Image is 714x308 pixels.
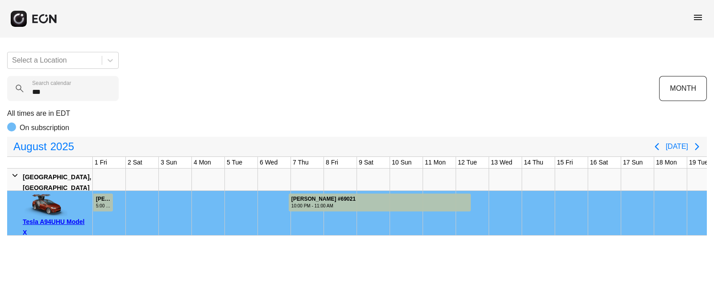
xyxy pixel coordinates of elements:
[12,138,49,156] span: August
[288,191,471,211] div: Rented for 6 days by MARIO GUZMAN Current status is completed
[96,196,112,203] div: [PERSON_NAME] #67159
[7,108,707,119] p: All times are in EDT
[126,157,144,168] div: 2 Sat
[456,157,479,168] div: 12 Tue
[522,157,545,168] div: 14 Thu
[687,157,710,168] div: 19 Tue
[23,172,91,193] div: [GEOGRAPHIC_DATA], [GEOGRAPHIC_DATA]
[489,157,514,168] div: 13 Wed
[390,157,413,168] div: 10 Sun
[659,76,707,101] button: MONTH
[32,80,71,87] label: Search calendar
[648,138,666,156] button: Previous page
[291,203,356,209] div: 10:00 PM - 11:00 AM
[225,157,244,168] div: 5 Tue
[693,12,703,23] span: menu
[96,203,112,209] div: 5:00 PM - 3:00 PM
[23,194,67,216] img: car
[621,157,644,168] div: 17 Sun
[258,157,279,168] div: 6 Wed
[423,157,448,168] div: 11 Mon
[324,157,340,168] div: 8 Fri
[588,157,610,168] div: 16 Sat
[23,216,89,238] div: Tesla A94UHU Model X
[93,157,109,168] div: 1 Fri
[49,138,76,156] span: 2025
[291,157,311,168] div: 7 Thu
[192,157,213,168] div: 4 Mon
[666,139,688,155] button: [DATE]
[20,122,69,133] p: On subscription
[654,157,679,168] div: 18 Mon
[688,138,706,156] button: Next page
[159,157,179,168] div: 3 Sun
[291,196,356,203] div: [PERSON_NAME] #69021
[357,157,375,168] div: 9 Sat
[8,138,79,156] button: August2025
[555,157,575,168] div: 15 Fri
[93,191,113,211] div: Rented for 6 days by JAMES CHEN Current status is completed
